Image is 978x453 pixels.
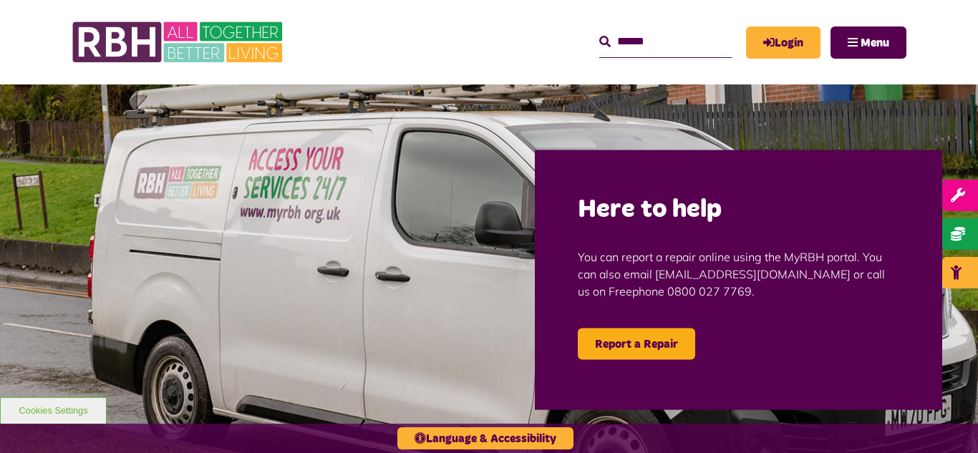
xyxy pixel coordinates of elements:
button: Language & Accessibility [397,427,573,449]
h2: Here to help [578,193,899,226]
a: MyRBH [746,26,820,59]
p: You can report a repair online using the MyRBH portal. You can also email [EMAIL_ADDRESS][DOMAIN_... [578,226,899,321]
img: RBH [72,14,286,70]
button: Navigation [831,26,906,59]
a: Report a Repair [578,328,695,359]
span: Menu [861,37,889,49]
